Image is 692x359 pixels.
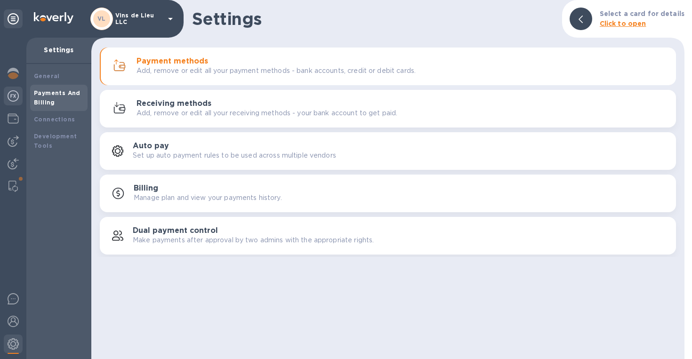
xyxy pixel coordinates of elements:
button: BillingManage plan and view your payments history. [100,175,676,212]
p: Set up auto payment rules to be used across multiple vendors [133,151,336,160]
h3: Billing [134,184,158,193]
img: Logo [34,12,73,24]
img: Foreign exchange [8,90,19,102]
h1: Settings [192,9,555,29]
b: Select a card for details [600,10,684,17]
button: Dual payment controlMake payments after approval by two admins with the appropriate rights. [100,217,676,255]
button: Payment methodsAdd, remove or edit all your payment methods - bank accounts, credit or debit cards. [100,48,676,85]
div: Unpin categories [4,9,23,28]
b: Connections [34,116,75,123]
b: Development Tools [34,133,77,149]
h3: Payment methods [137,57,208,66]
b: VL [97,15,106,22]
button: Auto paySet up auto payment rules to be used across multiple vendors [100,132,676,170]
p: Manage plan and view your payments history. [134,193,282,203]
b: General [34,72,60,80]
button: Receiving methodsAdd, remove or edit all your receiving methods - your bank account to get paid. [100,90,676,128]
p: Make payments after approval by two admins with the appropriate rights. [133,235,374,245]
img: Wallets [8,113,19,124]
h3: Receiving methods [137,99,211,108]
b: Click to open [600,20,646,27]
p: Vins de Lieu LLC [115,12,162,25]
h3: Auto pay [133,142,169,151]
b: Payments And Billing [34,89,80,106]
p: Add, remove or edit all your receiving methods - your bank account to get paid. [137,108,397,118]
h3: Dual payment control [133,226,218,235]
p: Settings [34,45,84,55]
p: Add, remove or edit all your payment methods - bank accounts, credit or debit cards. [137,66,416,76]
